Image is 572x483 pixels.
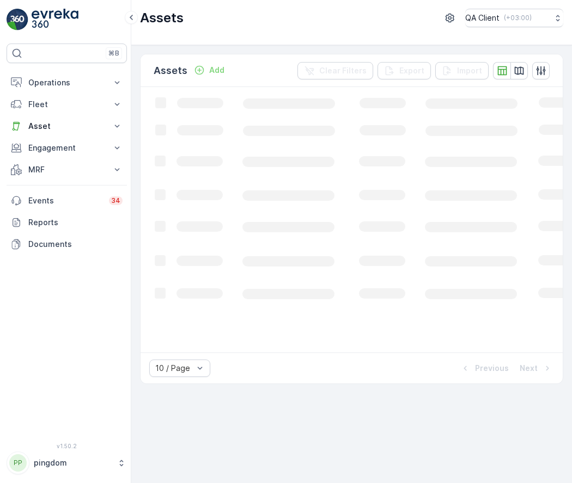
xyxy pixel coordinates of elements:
[28,164,105,175] p: MRF
[7,9,28,30] img: logo
[7,451,127,474] button: PPpingdom
[7,159,127,181] button: MRF
[319,65,367,76] p: Clear Filters
[7,190,127,212] a: Events34
[7,233,127,255] a: Documents
[297,62,373,79] button: Clear Filters
[435,62,489,79] button: Import
[28,77,105,88] p: Operations
[9,454,27,472] div: PP
[32,9,78,30] img: logo_light-DOdMpM7g.png
[519,362,554,375] button: Next
[154,63,187,78] p: Assets
[465,13,500,23] p: QA Client
[7,94,127,115] button: Fleet
[111,196,120,205] p: 34
[457,65,482,76] p: Import
[459,362,510,375] button: Previous
[190,64,229,77] button: Add
[465,9,563,27] button: QA Client(+03:00)
[399,65,424,76] p: Export
[28,99,105,110] p: Fleet
[7,212,127,233] a: Reports
[7,443,127,449] span: v 1.50.2
[108,49,119,58] p: ⌘B
[7,115,127,137] button: Asset
[28,121,105,132] p: Asset
[209,65,224,76] p: Add
[28,195,102,206] p: Events
[378,62,431,79] button: Export
[504,14,532,22] p: ( +03:00 )
[34,457,112,468] p: pingdom
[140,9,184,27] p: Assets
[475,363,509,374] p: Previous
[28,143,105,153] p: Engagement
[28,239,123,250] p: Documents
[28,217,123,228] p: Reports
[7,72,127,94] button: Operations
[7,137,127,159] button: Engagement
[520,363,538,374] p: Next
